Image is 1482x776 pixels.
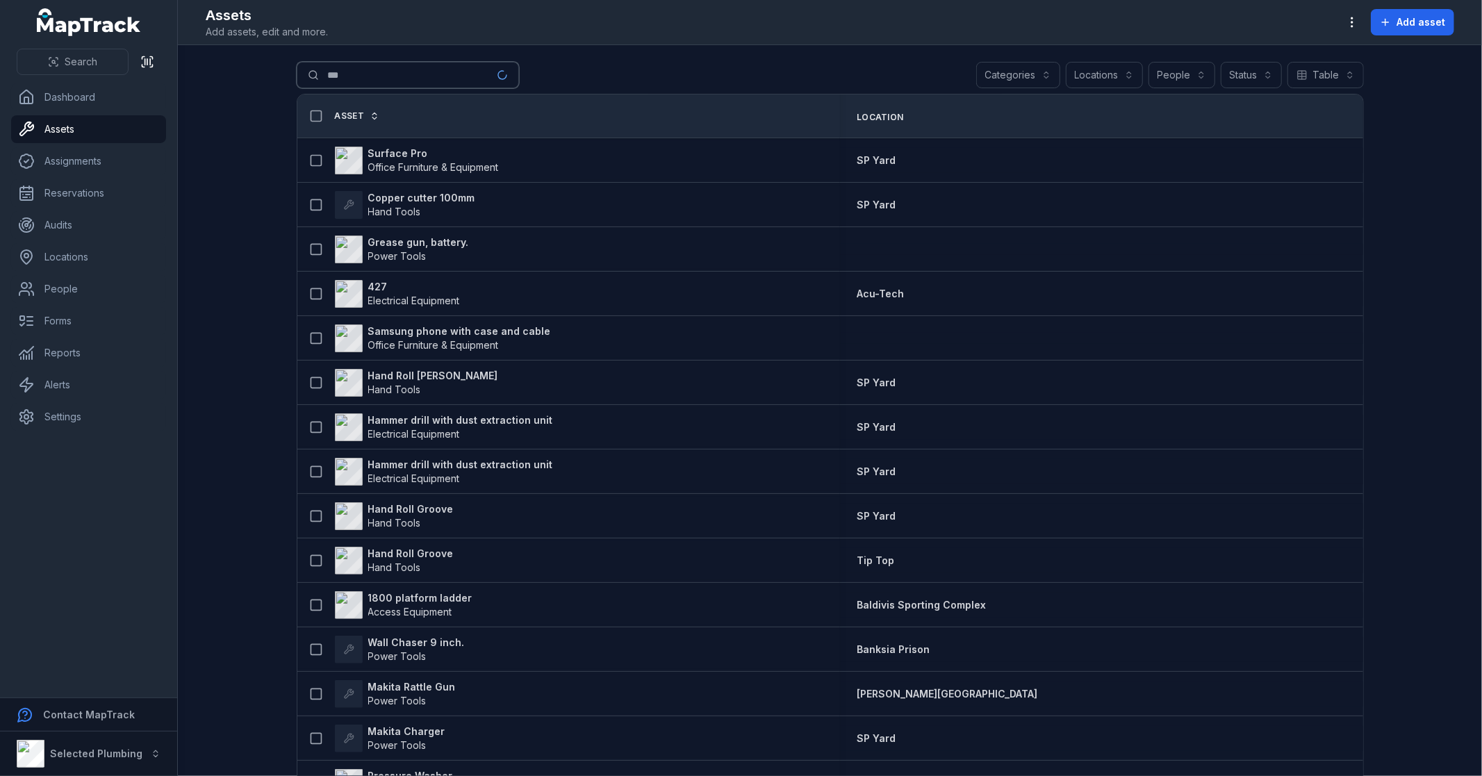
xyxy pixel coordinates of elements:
[857,510,896,522] span: SP Yard
[368,147,499,160] strong: Surface Pro
[335,110,380,122] a: Asset
[857,509,896,523] a: SP Yard
[857,465,896,477] span: SP Yard
[335,680,456,708] a: Makita Rattle GunPower Tools
[857,198,896,212] a: SP Yard
[17,49,129,75] button: Search
[368,636,465,650] strong: Wall Chaser 9 inch.
[857,598,986,612] a: Baldivis Sporting Complex
[11,339,166,367] a: Reports
[11,147,166,175] a: Assignments
[368,236,469,249] strong: Grease gun, battery.
[11,275,166,303] a: People
[1066,62,1143,88] button: Locations
[857,154,896,167] a: SP Yard
[857,599,986,611] span: Baldivis Sporting Complex
[368,739,427,751] span: Power Tools
[335,591,472,619] a: 1800 platform ladderAccess Equipment
[857,377,896,388] span: SP Yard
[368,502,454,516] strong: Hand Roll Groove
[1371,9,1454,35] button: Add asset
[857,376,896,390] a: SP Yard
[368,458,553,472] strong: Hammer drill with dust extraction unit
[368,161,499,173] span: Office Furniture & Equipment
[368,280,460,294] strong: 427
[206,6,328,25] h2: Assets
[43,709,135,720] strong: Contact MapTrack
[206,25,328,39] span: Add assets, edit and more.
[11,211,166,239] a: Audits
[65,55,97,69] span: Search
[368,695,427,707] span: Power Tools
[37,8,141,36] a: MapTrack
[368,561,421,573] span: Hand Tools
[368,250,427,262] span: Power Tools
[368,547,454,561] strong: Hand Roll Groove
[857,154,896,166] span: SP Yard
[368,428,460,440] span: Electrical Equipment
[368,295,460,306] span: Electrical Equipment
[1287,62,1364,88] button: Table
[335,236,469,263] a: Grease gun, battery.Power Tools
[368,591,472,605] strong: 1800 platform ladder
[11,115,166,143] a: Assets
[857,554,894,568] a: Tip Top
[857,199,896,210] span: SP Yard
[11,179,166,207] a: Reservations
[335,547,454,575] a: Hand Roll GrooveHand Tools
[11,403,166,431] a: Settings
[368,383,421,395] span: Hand Tools
[335,458,553,486] a: Hammer drill with dust extraction unitElectrical Equipment
[857,112,903,123] span: Location
[50,748,142,759] strong: Selected Plumbing
[335,110,365,122] span: Asset
[11,83,166,111] a: Dashboard
[1221,62,1282,88] button: Status
[368,517,421,529] span: Hand Tools
[368,324,551,338] strong: Samsung phone with case and cable
[857,732,896,745] a: SP Yard
[1148,62,1215,88] button: People
[857,554,894,566] span: Tip Top
[857,288,904,299] span: Acu-Tech
[11,371,166,399] a: Alerts
[11,243,166,271] a: Locations
[857,643,930,657] a: Banksia Prison
[335,369,498,397] a: Hand Roll [PERSON_NAME]Hand Tools
[335,725,445,752] a: Makita ChargerPower Tools
[368,191,475,205] strong: Copper cutter 100mm
[335,280,460,308] a: 427Electrical Equipment
[368,650,427,662] span: Power Tools
[368,680,456,694] strong: Makita Rattle Gun
[857,287,904,301] a: Acu-Tech
[368,413,553,427] strong: Hammer drill with dust extraction unit
[335,636,465,663] a: Wall Chaser 9 inch.Power Tools
[1397,15,1445,29] span: Add asset
[976,62,1060,88] button: Categories
[335,502,454,530] a: Hand Roll GrooveHand Tools
[857,421,896,433] span: SP Yard
[368,472,460,484] span: Electrical Equipment
[335,191,475,219] a: Copper cutter 100mmHand Tools
[335,324,551,352] a: Samsung phone with case and cableOffice Furniture & Equipment
[11,307,166,335] a: Forms
[857,687,1037,701] a: [PERSON_NAME][GEOGRAPHIC_DATA]
[368,339,499,351] span: Office Furniture & Equipment
[368,606,452,618] span: Access Equipment
[335,147,499,174] a: Surface ProOffice Furniture & Equipment
[857,420,896,434] a: SP Yard
[857,732,896,744] span: SP Yard
[857,643,930,655] span: Banksia Prison
[857,688,1037,700] span: [PERSON_NAME][GEOGRAPHIC_DATA]
[368,206,421,217] span: Hand Tools
[335,413,553,441] a: Hammer drill with dust extraction unitElectrical Equipment
[368,369,498,383] strong: Hand Roll [PERSON_NAME]
[368,725,445,738] strong: Makita Charger
[857,465,896,479] a: SP Yard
